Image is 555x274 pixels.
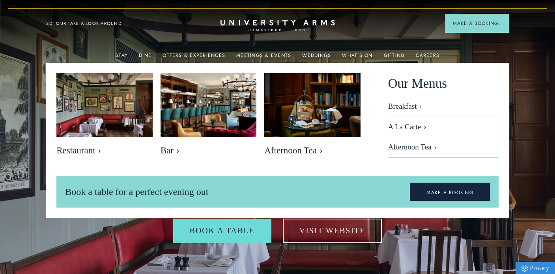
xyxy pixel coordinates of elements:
button: Make a BookingArrow icon [445,14,509,33]
img: Privacy [521,265,528,272]
a: Gifting [384,53,405,63]
a: Stay [116,53,128,63]
a: What's On [342,53,372,63]
a: Breakfast [388,102,499,117]
span: Make a Booking [453,20,501,27]
a: Careers [416,53,439,63]
a: Dine [139,53,151,63]
span: Afternoon Tea [264,145,361,156]
a: Offers & Experiences [163,53,225,63]
img: image-b49cb22997400f3f08bed174b2325b8c369ebe22-8192x5461-jpg [161,73,257,137]
a: Meetings & Events [236,53,291,63]
a: Home [221,20,335,32]
a: image-bebfa3899fb04038ade422a89983545adfd703f7-2500x1667-jpg Restaurant [56,73,153,160]
a: Afternoon Tea [388,137,499,158]
img: image-bebfa3899fb04038ade422a89983545adfd703f7-2500x1667-jpg [56,73,153,137]
a: Weddings [302,53,331,63]
a: 3D TOUR:TAKE A LOOK AROUND [46,20,121,27]
span: Our Menus [388,73,447,94]
img: image-eb2e3df6809416bccf7066a54a890525e7486f8d-2500x1667-jpg [264,73,361,137]
a: Visit Website [283,219,382,243]
a: image-b49cb22997400f3f08bed174b2325b8c369ebe22-8192x5461-jpg Bar [161,73,257,160]
a: Book a table [173,219,271,243]
span: Book a table for a perfect evening out [65,187,208,197]
a: image-eb2e3df6809416bccf7066a54a890525e7486f8d-2500x1667-jpg Afternoon Tea [264,73,361,160]
a: MAKE A BOOKING [410,183,490,201]
a: Privacy [516,262,555,274]
a: A La Carte [388,117,499,138]
img: Arrow icon [498,22,501,25]
span: Bar [161,145,257,156]
span: Restaurant [56,145,153,156]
